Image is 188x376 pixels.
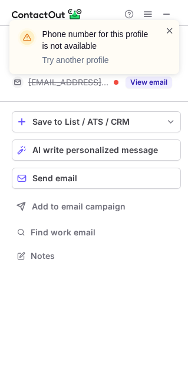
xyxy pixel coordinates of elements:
[12,224,181,241] button: Find work email
[12,248,181,264] button: Notes
[32,145,158,155] span: AI write personalized message
[31,251,176,261] span: Notes
[12,7,83,21] img: ContactOut v5.3.10
[32,117,160,127] div: Save to List / ATS / CRM
[32,174,77,183] span: Send email
[12,168,181,189] button: Send email
[12,139,181,161] button: AI write personalized message
[42,28,151,52] header: Phone number for this profile is not available
[31,227,176,238] span: Find work email
[12,111,181,132] button: save-profile-one-click
[18,28,37,47] img: warning
[32,202,126,211] span: Add to email campaign
[12,196,181,217] button: Add to email campaign
[42,54,151,66] p: Try another profile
